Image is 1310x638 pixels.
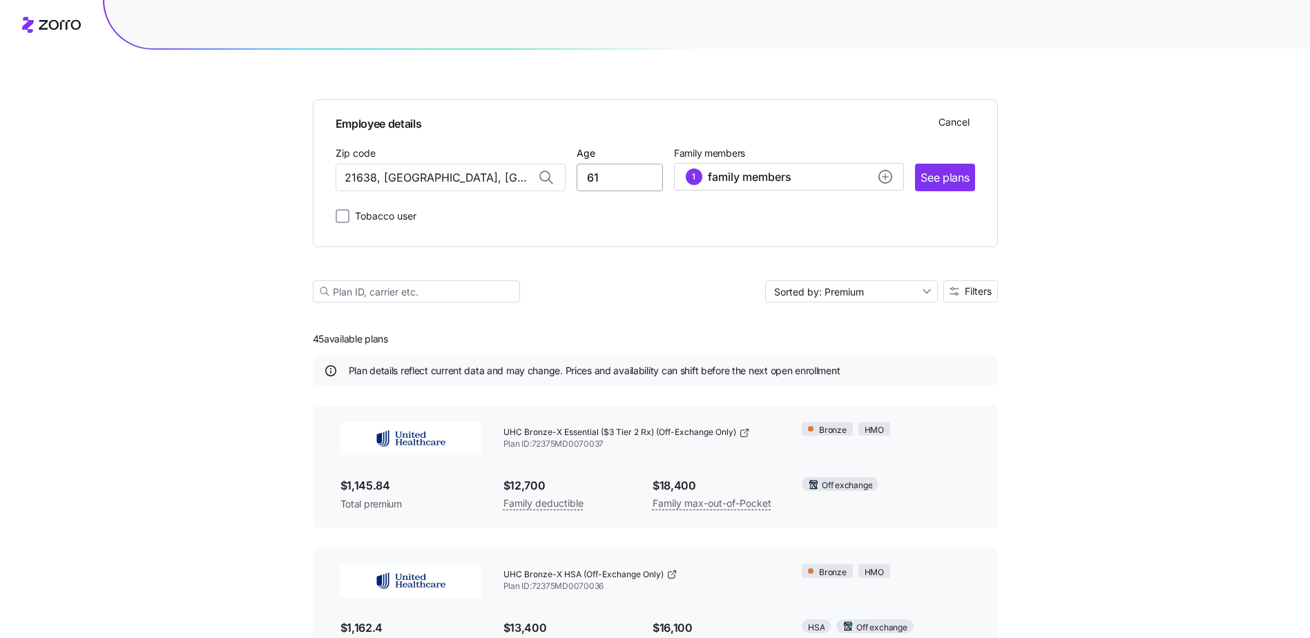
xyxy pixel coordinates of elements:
span: HMO [865,424,884,437]
span: Plan ID: 72375MD0070036 [503,581,780,592]
span: Bronze [819,424,847,437]
span: UHC Bronze-X HSA (Off-Exchange Only) [503,569,664,581]
span: Off exchange [822,479,872,492]
span: Family members [674,146,904,160]
svg: add icon [878,170,892,184]
span: family members [708,168,791,185]
span: $13,400 [503,619,630,637]
img: UnitedHealthcare [340,564,481,597]
span: HMO [865,566,884,579]
label: Age [577,146,595,161]
span: UHC Bronze-X Essential ($3 Tier 2 Rx) (Off-Exchange Only) [503,427,736,438]
span: Family max-out-of-Pocket [653,495,771,512]
span: Plan ID: 72375MD0070037 [503,438,780,450]
span: Off exchange [856,621,907,635]
button: See plans [915,164,974,191]
span: $1,145.84 [340,477,481,494]
input: Age [577,164,663,191]
button: Cancel [933,111,975,133]
div: 1 [686,168,702,185]
button: Filters [943,280,998,302]
span: HSA [808,621,825,635]
button: 1family membersadd icon [674,163,904,191]
span: Bronze [819,566,847,579]
span: 45 available plans [313,332,388,346]
span: $16,100 [653,619,780,637]
span: $12,700 [503,477,630,494]
label: Tobacco user [349,208,416,224]
span: Cancel [938,115,970,129]
span: Filters [965,287,992,296]
label: Zip code [336,146,376,161]
span: $1,162.4 [340,619,481,637]
input: Plan ID, carrier etc. [313,280,520,302]
span: Employee details [336,111,422,133]
img: UnitedHealthcare [340,422,481,455]
span: Total premium [340,497,481,511]
span: Family deductible [503,495,584,512]
input: Sort by [765,280,938,302]
input: Zip code [336,164,566,191]
span: See plans [921,169,969,186]
span: Plan details reflect current data and may change. Prices and availability can shift before the ne... [349,364,840,378]
span: $18,400 [653,477,780,494]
